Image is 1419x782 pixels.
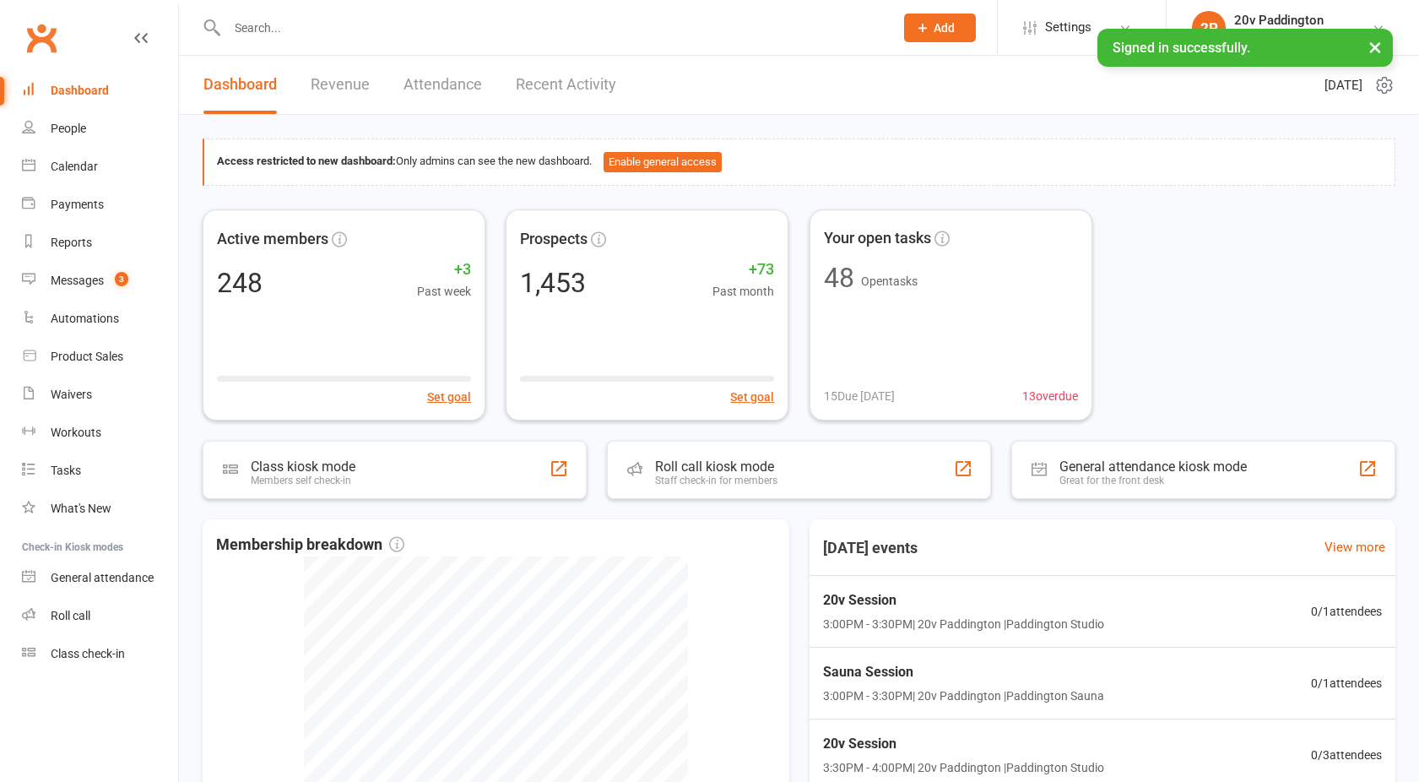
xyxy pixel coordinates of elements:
[22,635,178,673] a: Class kiosk mode
[823,687,1104,705] span: 3:00PM - 3:30PM | 20v Paddington | Paddington Sauna
[311,56,370,114] a: Revenue
[427,387,471,405] button: Set goal
[51,198,104,211] div: Payments
[823,758,1104,777] span: 3:30PM - 4:00PM | 20v Paddington | Paddington Studio
[22,262,178,300] a: Messages 3
[203,56,277,114] a: Dashboard
[1234,13,1324,28] div: 20v Paddington
[51,464,81,477] div: Tasks
[1113,40,1250,56] span: Signed in successfully.
[1311,602,1382,621] span: 0 / 1 attendees
[810,533,931,563] h3: [DATE] events
[51,312,119,325] div: Automations
[51,160,98,173] div: Calendar
[823,589,1104,611] span: 20v Session
[1022,387,1078,405] span: 13 overdue
[417,257,471,281] span: +3
[403,56,482,114] a: Attendance
[1360,29,1390,65] button: ×
[51,647,125,660] div: Class check-in
[217,269,263,296] div: 248
[904,14,976,42] button: Add
[22,72,178,110] a: Dashboard
[217,155,396,167] strong: Access restricted to new dashboard:
[1059,459,1247,475] div: General attendance kiosk mode
[22,414,178,452] a: Workouts
[22,376,178,414] a: Waivers
[22,148,178,186] a: Calendar
[22,559,178,597] a: General attendance kiosk mode
[604,152,722,172] button: Enable general access
[713,281,775,300] span: Past month
[115,272,128,286] span: 3
[20,17,62,59] a: Clubworx
[824,264,854,291] div: 48
[51,84,109,97] div: Dashboard
[22,186,178,224] a: Payments
[1059,475,1247,486] div: Great for the front desk
[251,459,355,475] div: Class kiosk mode
[51,236,92,249] div: Reports
[22,490,178,528] a: What's New
[823,661,1104,683] span: Sauna Session
[217,226,328,251] span: Active members
[417,281,471,300] span: Past week
[222,16,882,40] input: Search...
[731,387,775,405] button: Set goal
[520,269,586,296] div: 1,453
[823,733,1104,755] span: 20v Session
[251,475,355,486] div: Members self check-in
[51,274,104,287] div: Messages
[217,152,1382,172] div: Only admins can see the new dashboard.
[51,122,86,135] div: People
[713,257,775,281] span: +73
[1045,8,1091,46] span: Settings
[22,300,178,338] a: Automations
[861,274,918,288] span: Open tasks
[22,110,178,148] a: People
[516,56,616,114] a: Recent Activity
[934,21,955,35] span: Add
[520,226,588,251] span: Prospects
[51,388,92,401] div: Waivers
[216,533,404,557] span: Membership breakdown
[1324,537,1385,557] a: View more
[1192,11,1226,45] div: 2P
[51,609,90,622] div: Roll call
[1311,746,1382,764] span: 0 / 3 attendees
[823,615,1104,633] span: 3:00PM - 3:30PM | 20v Paddington | Paddington Studio
[22,224,178,262] a: Reports
[22,597,178,635] a: Roll call
[1324,75,1362,95] span: [DATE]
[824,226,931,251] span: Your open tasks
[51,502,111,515] div: What's New
[1311,674,1382,692] span: 0 / 1 attendees
[22,452,178,490] a: Tasks
[51,426,101,439] div: Workouts
[824,387,895,405] span: 15 Due [DATE]
[1234,28,1324,43] div: 20v Paddington
[655,475,777,486] div: Staff check-in for members
[51,571,154,584] div: General attendance
[22,338,178,376] a: Product Sales
[655,459,777,475] div: Roll call kiosk mode
[51,350,123,363] div: Product Sales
